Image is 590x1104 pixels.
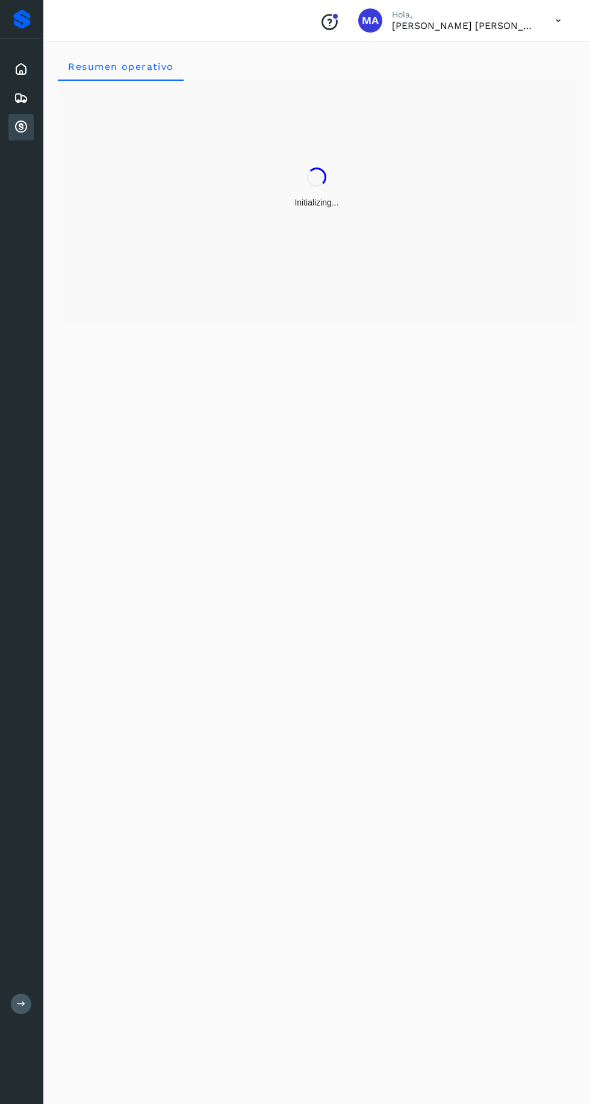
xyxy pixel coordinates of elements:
[8,114,34,140] div: Cuentas por cobrar
[392,20,536,31] p: MARCO ANTONIO HERNANDEZ ESQUIVEL
[67,61,174,72] span: Resumen operativo
[392,10,536,20] p: Hola,
[8,56,34,83] div: Inicio
[8,85,34,111] div: Embarques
